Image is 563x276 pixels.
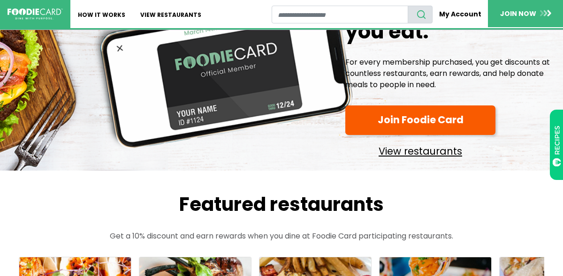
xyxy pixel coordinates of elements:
[408,6,433,23] button: search
[433,6,488,23] a: My Account
[345,105,495,135] a: Join Foodie Card
[345,57,555,90] p: For every membership purchased, you get discounts at countless restaurants, earn rewards, and hel...
[345,139,495,159] a: View restaurants
[272,6,409,23] input: restaurant search
[8,8,63,20] img: FoodieCard; Eat, Drink, Save, Donate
